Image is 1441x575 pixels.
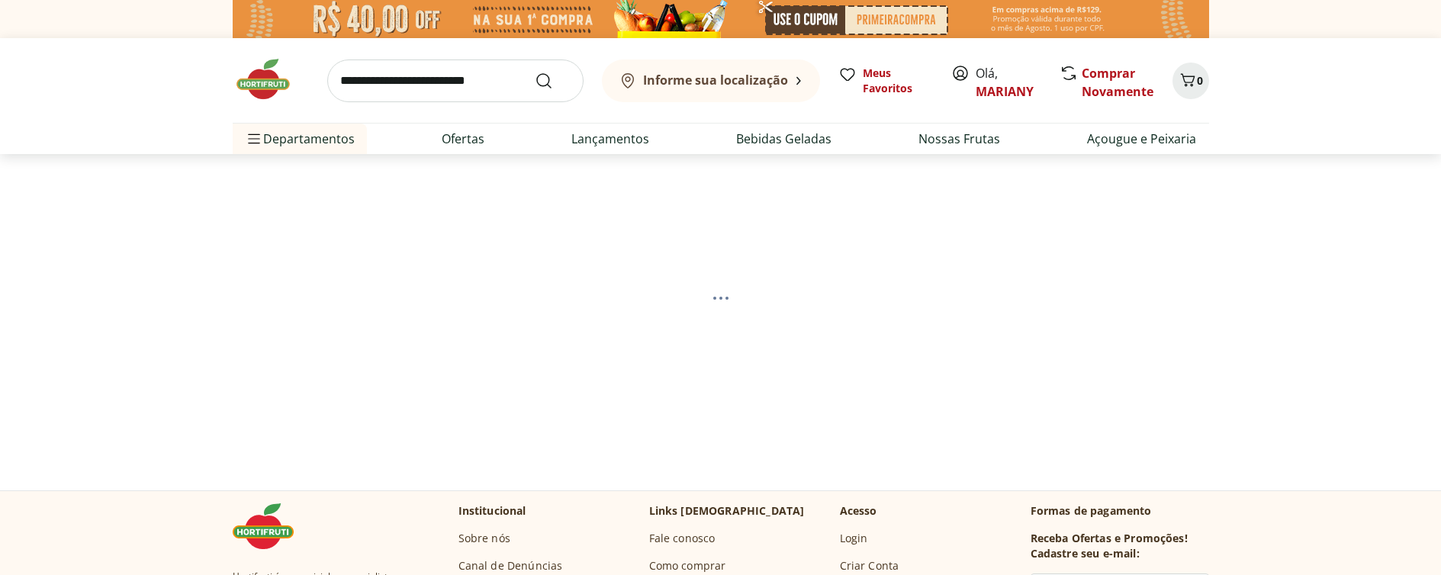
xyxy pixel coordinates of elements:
[918,130,1000,148] a: Nossas Frutas
[1031,503,1209,519] p: Formas de pagamento
[643,72,788,88] b: Informe sua localização
[458,503,526,519] p: Institucional
[976,64,1044,101] span: Olá,
[649,531,716,546] a: Fale conosco
[840,531,868,546] a: Login
[840,503,877,519] p: Acesso
[442,130,484,148] a: Ofertas
[736,130,831,148] a: Bebidas Geladas
[1172,63,1209,99] button: Carrinho
[838,66,933,96] a: Meus Favoritos
[863,66,933,96] span: Meus Favoritos
[840,558,899,573] a: Criar Conta
[976,83,1034,100] a: MARIANY
[233,56,309,102] img: Hortifruti
[327,59,584,102] input: search
[1031,546,1140,561] h3: Cadastre seu e-mail:
[233,503,309,549] img: Hortifruti
[458,558,563,573] a: Canal de Denúncias
[245,120,263,157] button: Menu
[1082,65,1153,100] a: Comprar Novamente
[1197,73,1203,88] span: 0
[458,531,510,546] a: Sobre nós
[1087,130,1196,148] a: Açougue e Peixaria
[649,558,726,573] a: Como comprar
[245,120,355,157] span: Departamentos
[649,503,805,519] p: Links [DEMOGRAPHIC_DATA]
[535,72,571,90] button: Submit Search
[1031,531,1188,546] h3: Receba Ofertas e Promoções!
[602,59,820,102] button: Informe sua localização
[571,130,649,148] a: Lançamentos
